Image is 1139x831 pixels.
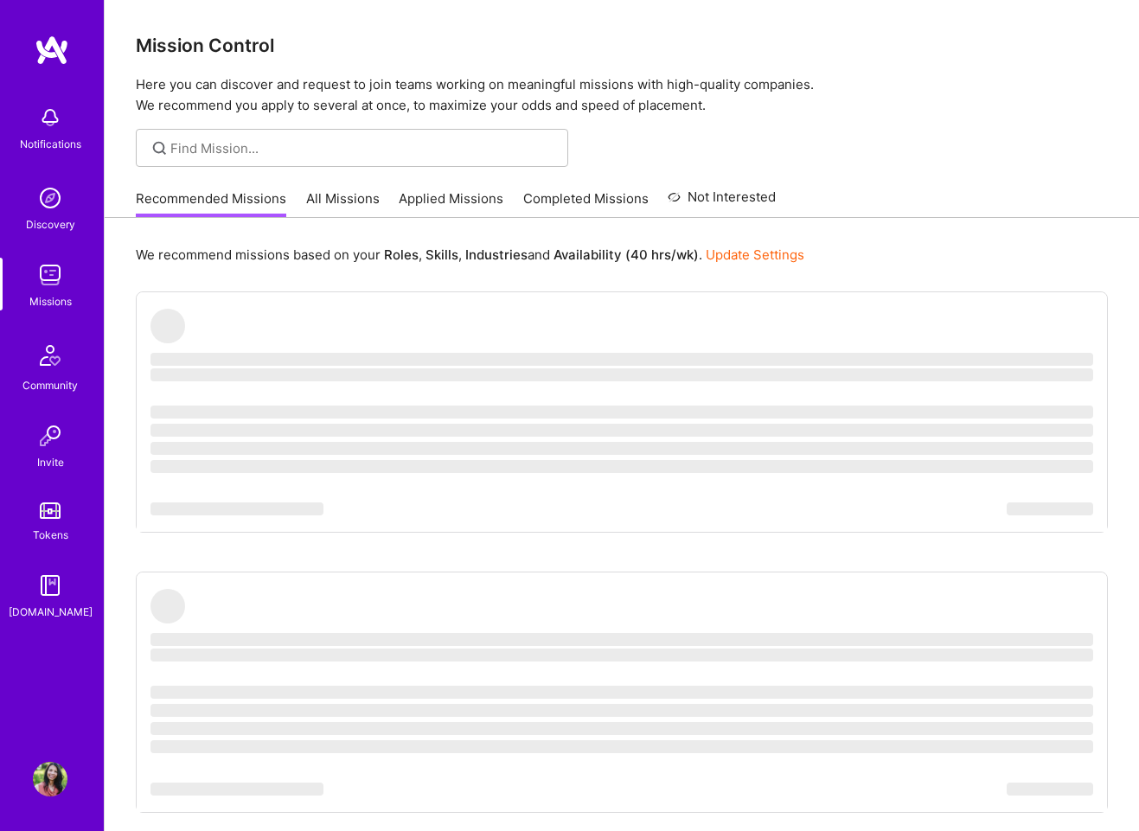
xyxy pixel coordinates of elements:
[306,189,380,218] a: All Missions
[426,246,458,263] b: Skills
[33,181,67,215] img: discovery
[150,138,170,158] i: icon SearchGrey
[35,35,69,66] img: logo
[26,215,75,233] div: Discovery
[523,189,649,218] a: Completed Missions
[33,762,67,796] img: User Avatar
[20,135,81,153] div: Notifications
[136,35,1108,56] h3: Mission Control
[399,189,503,218] a: Applied Missions
[668,187,776,218] a: Not Interested
[554,246,699,263] b: Availability (40 hrs/wk)
[465,246,528,263] b: Industries
[384,246,419,263] b: Roles
[136,246,804,264] p: We recommend missions based on your , , and .
[136,74,1108,116] p: Here you can discover and request to join teams working on meaningful missions with high-quality ...
[33,258,67,292] img: teamwork
[170,139,555,157] input: Find Mission...
[29,762,72,796] a: User Avatar
[22,376,78,394] div: Community
[33,568,67,603] img: guide book
[29,292,72,310] div: Missions
[9,603,93,621] div: [DOMAIN_NAME]
[706,246,804,263] a: Update Settings
[40,502,61,519] img: tokens
[33,526,68,544] div: Tokens
[136,189,286,218] a: Recommended Missions
[33,100,67,135] img: bell
[37,453,64,471] div: Invite
[33,419,67,453] img: Invite
[29,335,71,376] img: Community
